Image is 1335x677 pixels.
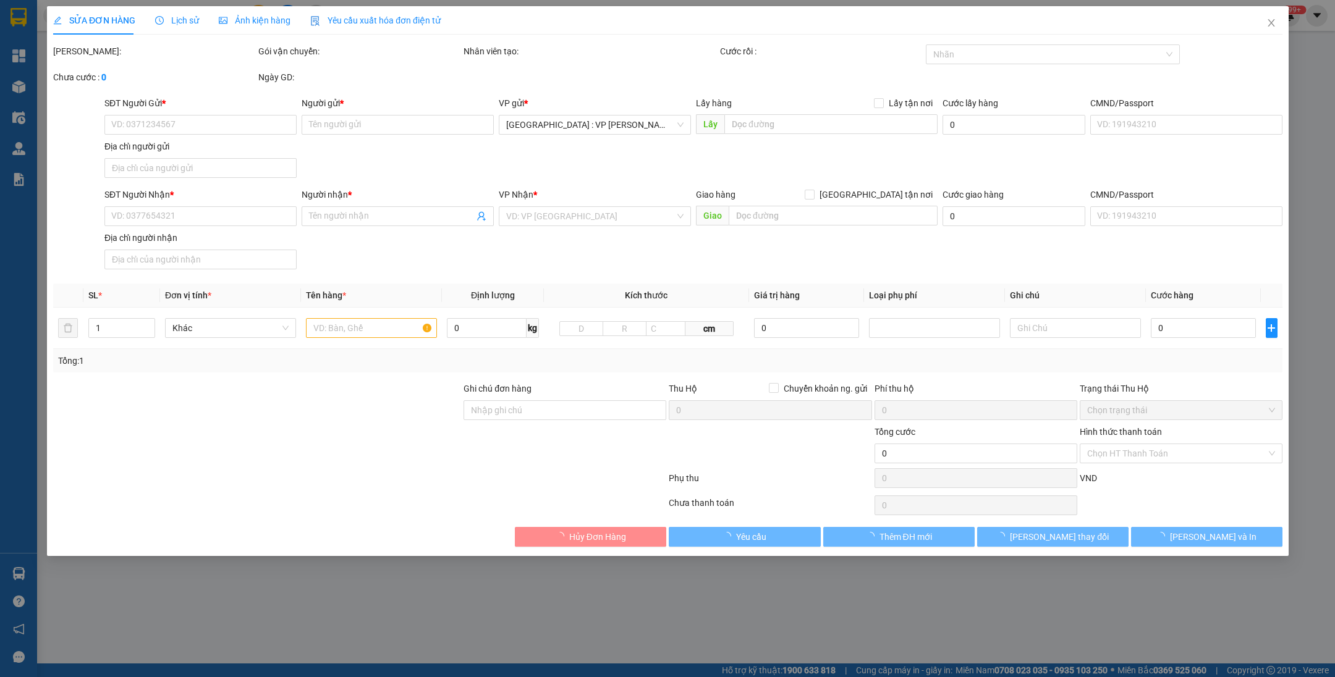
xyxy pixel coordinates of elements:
span: Giao [695,206,728,225]
button: Hủy Đơn Hàng [515,527,666,547]
div: Tổng: 1 [58,354,515,368]
span: Chọn trạng thái [1087,401,1274,419]
span: Lấy [695,114,724,134]
span: Cước hàng [1150,290,1193,300]
span: Đơn vị tính [165,290,211,300]
span: user-add [477,211,486,221]
span: loading [996,532,1010,540]
div: Chưa cước : [53,70,256,84]
div: Địa chỉ người nhận [104,231,297,245]
label: Ghi chú đơn hàng [464,384,532,393]
button: delete [58,318,78,338]
label: Cước giao hàng [942,190,1003,200]
span: Ảnh kiện hàng [219,15,290,25]
button: Thêm ĐH mới [823,527,974,547]
div: Gói vận chuyển: [258,44,461,58]
span: Thu Hộ [669,384,697,393]
span: loading [1156,532,1170,540]
div: CMND/Passport [1090,188,1282,201]
span: Lấy tận nơi [883,96,937,110]
span: VND [1079,473,1096,483]
span: cm [685,321,733,336]
span: kg [527,318,539,338]
div: Nhân viên tạo: [464,44,718,58]
input: Ghi Chú [1009,318,1140,338]
span: picture [219,16,227,25]
input: Địa chỉ của người nhận [104,250,297,269]
input: Dọc đường [724,114,937,134]
span: clock-circle [155,16,164,25]
button: plus [1265,318,1277,338]
span: Chuyển khoản ng. gửi [778,382,871,395]
span: loading [723,532,736,540]
button: [PERSON_NAME] thay đổi [977,527,1128,547]
th: Ghi chú [1004,284,1145,308]
span: loading [865,532,879,540]
span: Giao hàng [695,190,735,200]
span: Yêu cầu xuất hóa đơn điện tử [310,15,441,25]
input: VD: Bàn, Ghế [305,318,436,338]
span: Khác [172,319,289,337]
span: [PERSON_NAME] thay đổi [1010,530,1109,544]
span: Định lượng [470,290,514,300]
span: [GEOGRAPHIC_DATA] tận nơi [814,188,937,201]
input: Cước giao hàng [942,206,1085,226]
span: Tên hàng [305,290,345,300]
button: Yêu cầu [669,527,820,547]
span: Hà Nội : VP Nam Từ Liêm [506,116,684,134]
span: SL [88,290,98,300]
div: Người gửi [302,96,494,110]
div: Phụ thu [667,471,873,493]
input: Dọc đường [728,206,937,225]
span: Tổng cước [874,427,915,437]
label: Hình thức thanh toán [1079,427,1161,437]
span: Kích thước [625,290,667,300]
span: Lịch sử [155,15,199,25]
span: Thêm ĐH mới [879,530,931,544]
div: VP gửi [499,96,691,110]
span: loading [555,532,569,540]
div: Phí thu hộ [874,382,1077,400]
div: Địa chỉ người gửi [104,140,297,153]
div: SĐT Người Nhận [104,188,297,201]
label: Cước lấy hàng [942,98,998,108]
span: [PERSON_NAME] và In [1170,530,1257,544]
span: VP Nhận [499,190,533,200]
div: Người nhận [302,188,494,201]
div: SĐT Người Gửi [104,96,297,110]
input: Địa chỉ của người gửi [104,158,297,178]
input: D [559,321,603,336]
div: Trạng thái Thu Hộ [1079,382,1282,395]
span: close [1266,18,1276,28]
div: [PERSON_NAME]: [53,44,256,58]
div: CMND/Passport [1090,96,1282,110]
input: C [646,321,685,336]
span: Yêu cầu [736,530,766,544]
span: Hủy Đơn Hàng [569,530,625,544]
div: Chưa thanh toán [667,496,873,518]
span: SỬA ĐƠN HÀNG [53,15,135,25]
img: icon [310,16,320,26]
th: Loại phụ phí [864,284,1005,308]
button: Close [1253,6,1288,41]
b: 0 [101,72,106,82]
input: Ghi chú đơn hàng [464,400,666,420]
span: edit [53,16,62,25]
input: R [603,321,646,336]
span: plus [1266,323,1276,333]
button: [PERSON_NAME] và In [1130,527,1282,547]
span: Lấy hàng [695,98,731,108]
div: Ngày GD: [258,70,461,84]
div: Cước rồi : [720,44,923,58]
span: Giá trị hàng [753,290,799,300]
input: Cước lấy hàng [942,115,1085,135]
